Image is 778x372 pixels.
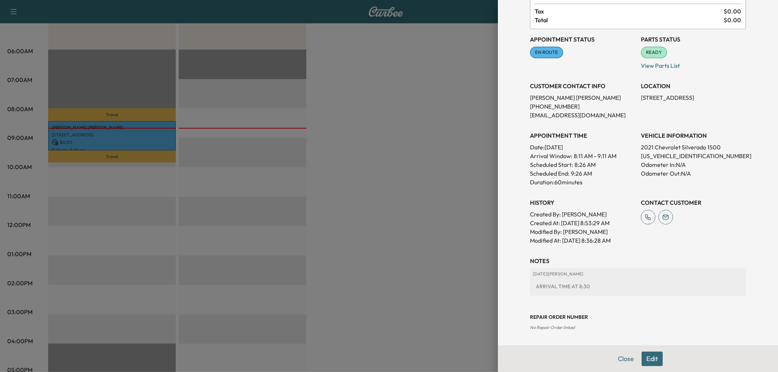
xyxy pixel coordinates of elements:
[530,102,635,111] p: [PHONE_NUMBER]
[533,271,743,277] p: [DATE] | [PERSON_NAME]
[530,178,635,187] p: Duration: 60 minutes
[530,93,635,102] p: [PERSON_NAME] [PERSON_NAME]
[531,49,562,56] span: EN ROUTE
[535,16,724,24] span: Total
[530,160,573,169] p: Scheduled Start:
[641,143,746,152] p: 2021 Chevrolet Silverado 1500
[530,111,635,120] p: [EMAIL_ADDRESS][DOMAIN_NAME]
[530,257,746,265] h3: NOTES
[641,82,746,90] h3: LOCATION
[642,352,663,366] button: Edit
[641,160,746,169] p: Odometer In: N/A
[530,169,569,178] p: Scheduled End:
[613,352,639,366] button: Close
[530,325,575,330] span: No Repair Order linked
[724,7,741,16] span: $ 0.00
[530,152,635,160] p: Arrival Window:
[642,49,666,56] span: READY
[641,131,746,140] h3: VEHICLE INFORMATION
[724,16,741,24] span: $ 0.00
[530,236,635,245] p: Modified At : [DATE] 8:36:28 AM
[574,152,616,160] span: 8:11 AM - 9:11 AM
[641,93,746,102] p: [STREET_ADDRESS]
[530,210,635,219] p: Created By : [PERSON_NAME]
[574,160,596,169] p: 8:26 AM
[530,313,746,321] h3: Repair Order number
[530,227,635,236] p: Modified By : [PERSON_NAME]
[641,35,746,44] h3: Parts Status
[530,143,635,152] p: Date: [DATE]
[535,7,724,16] span: Tax
[530,82,635,90] h3: CUSTOMER CONTACT INFO
[641,198,746,207] h3: CONTACT CUSTOMER
[641,152,746,160] p: [US_VEHICLE_IDENTIFICATION_NUMBER]
[533,280,743,293] div: ARRIVAL TIME AT 8:30
[530,131,635,140] h3: APPOINTMENT TIME
[530,35,635,44] h3: Appointment Status
[530,198,635,207] h3: History
[641,169,746,178] p: Odometer Out: N/A
[571,169,592,178] p: 9:26 AM
[530,219,635,227] p: Created At : [DATE] 8:53:29 AM
[641,58,746,70] p: View Parts List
